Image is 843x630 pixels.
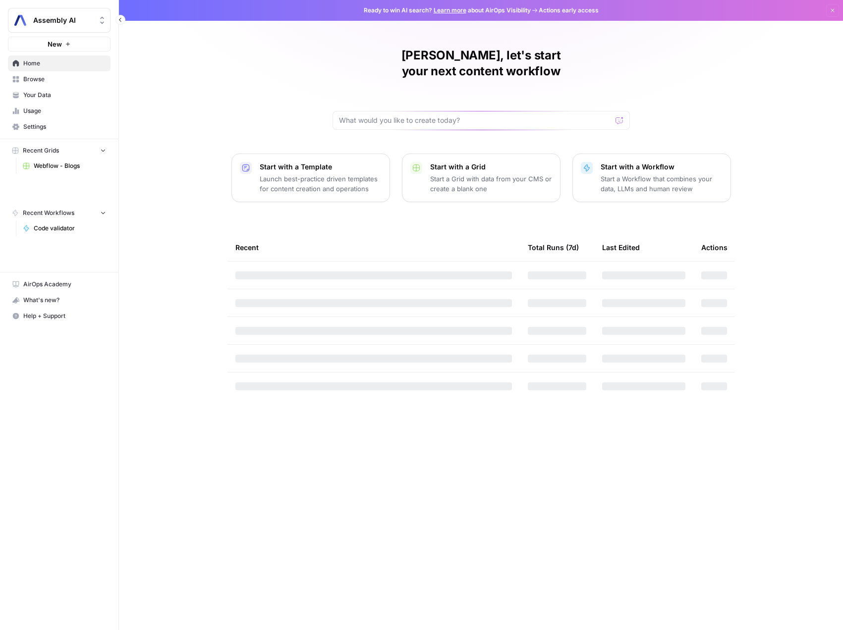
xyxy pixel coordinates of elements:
[434,6,466,14] a: Learn more
[8,308,111,324] button: Help + Support
[33,15,93,25] span: Assembly AI
[34,224,106,233] span: Code validator
[260,162,382,172] p: Start with a Template
[8,87,111,103] a: Your Data
[601,174,723,194] p: Start a Workflow that combines your data, LLMs and human review
[8,119,111,135] a: Settings
[333,48,630,79] h1: [PERSON_NAME], let's start your next content workflow
[8,103,111,119] a: Usage
[8,276,111,292] a: AirOps Academy
[8,71,111,87] a: Browse
[8,293,110,308] div: What's new?
[8,206,111,220] button: Recent Workflows
[11,11,29,29] img: Assembly AI Logo
[8,292,111,308] button: What's new?
[23,146,59,155] span: Recent Grids
[8,143,111,158] button: Recent Grids
[8,37,111,52] button: New
[8,55,111,71] a: Home
[339,115,612,125] input: What would you like to create today?
[430,174,552,194] p: Start a Grid with data from your CMS or create a blank one
[23,91,106,100] span: Your Data
[260,174,382,194] p: Launch best-practice driven templates for content creation and operations
[8,8,111,33] button: Workspace: Assembly AI
[23,209,74,217] span: Recent Workflows
[34,161,106,170] span: Webflow - Blogs
[23,122,106,131] span: Settings
[402,154,561,202] button: Start with a GridStart a Grid with data from your CMS or create a blank one
[23,280,106,289] span: AirOps Academy
[18,158,111,174] a: Webflow - Blogs
[18,220,111,236] a: Code validator
[23,59,106,68] span: Home
[48,39,62,49] span: New
[602,234,640,261] div: Last Edited
[23,106,106,115] span: Usage
[23,75,106,84] span: Browse
[430,162,552,172] p: Start with a Grid
[701,234,728,261] div: Actions
[23,312,106,320] span: Help + Support
[539,6,599,15] span: Actions early access
[528,234,579,261] div: Total Runs (7d)
[364,6,531,15] span: Ready to win AI search? about AirOps Visibility
[601,162,723,172] p: Start with a Workflow
[231,154,390,202] button: Start with a TemplateLaunch best-practice driven templates for content creation and operations
[235,234,512,261] div: Recent
[572,154,731,202] button: Start with a WorkflowStart a Workflow that combines your data, LLMs and human review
